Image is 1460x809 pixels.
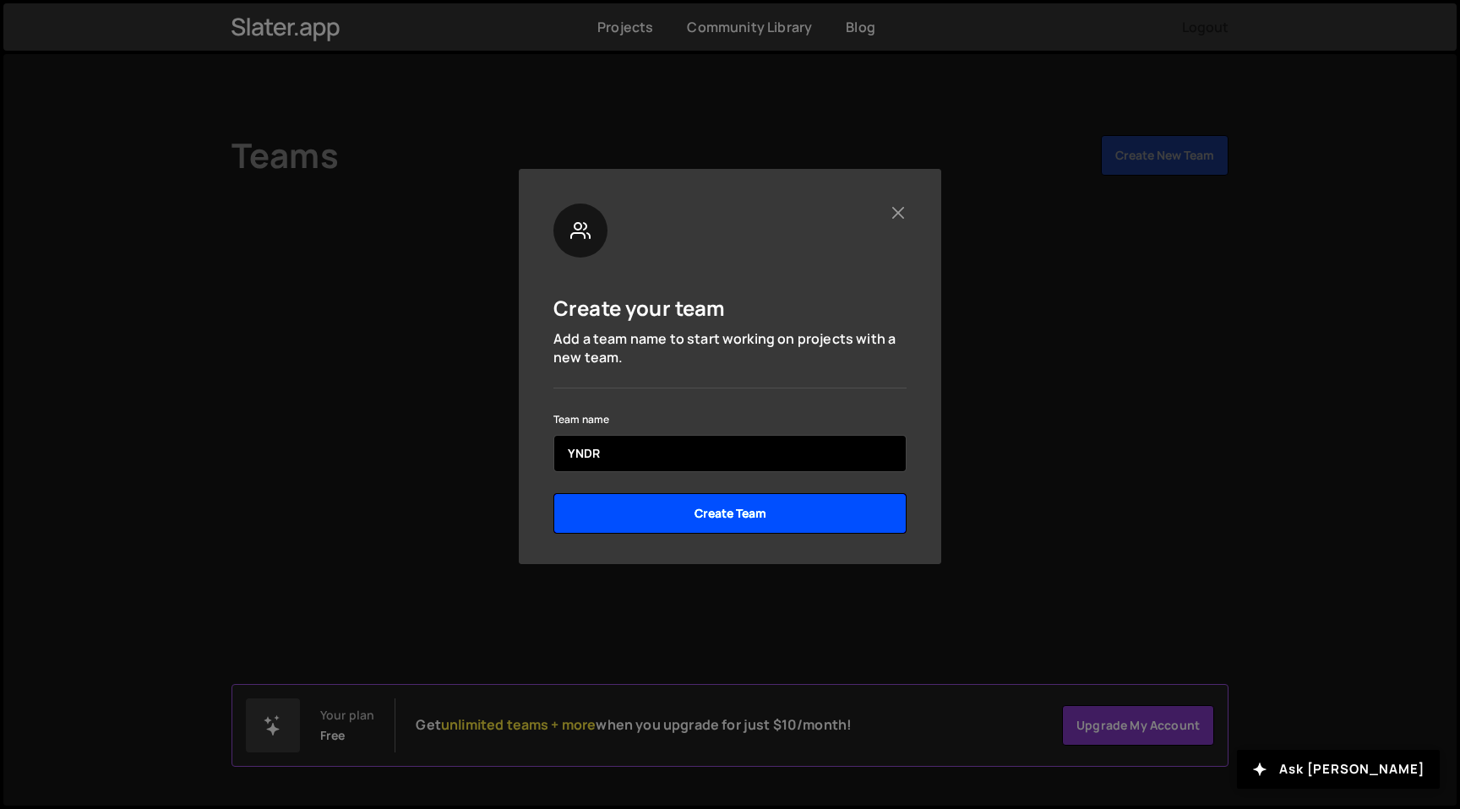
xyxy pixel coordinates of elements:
input: name [553,435,907,472]
input: Create Team [553,493,907,534]
p: Add a team name to start working on projects with a new team. [553,329,907,367]
label: Team name [553,411,609,428]
button: Close [889,204,907,221]
h5: Create your team [553,295,726,321]
button: Ask [PERSON_NAME] [1237,750,1440,789]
